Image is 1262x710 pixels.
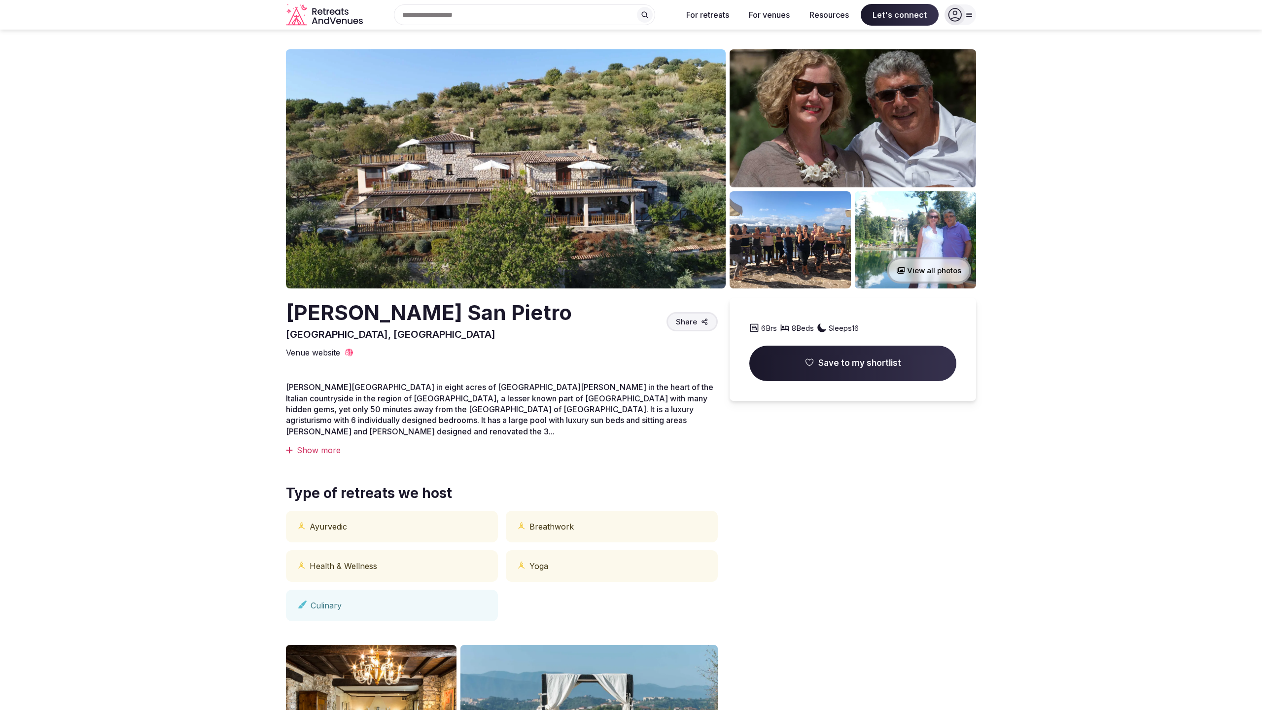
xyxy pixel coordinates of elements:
[286,4,365,26] svg: Retreats and Venues company logo
[741,4,798,26] button: For venues
[286,484,452,503] span: Type of retreats we host
[286,298,572,327] h2: [PERSON_NAME] San Pietro
[730,49,976,187] img: Venue gallery photo
[730,191,851,288] img: Venue gallery photo
[286,328,495,340] span: [GEOGRAPHIC_DATA], [GEOGRAPHIC_DATA]
[818,357,901,369] span: Save to my shortlist
[802,4,857,26] button: Resources
[761,323,777,333] span: 6 Brs
[286,347,354,358] a: Venue website
[678,4,737,26] button: For retreats
[861,4,939,26] span: Let's connect
[286,49,726,288] img: Venue cover photo
[676,317,697,327] span: Share
[286,382,713,436] span: [PERSON_NAME][GEOGRAPHIC_DATA] in eight acres of [GEOGRAPHIC_DATA][PERSON_NAME] in the heart of t...
[887,257,971,284] button: View all photos
[855,191,976,288] img: Venue gallery photo
[829,323,859,333] span: Sleeps 16
[666,312,718,331] button: Share
[792,323,814,333] span: 8 Beds
[286,4,365,26] a: Visit the homepage
[286,445,718,456] div: Show more
[286,347,340,358] span: Venue website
